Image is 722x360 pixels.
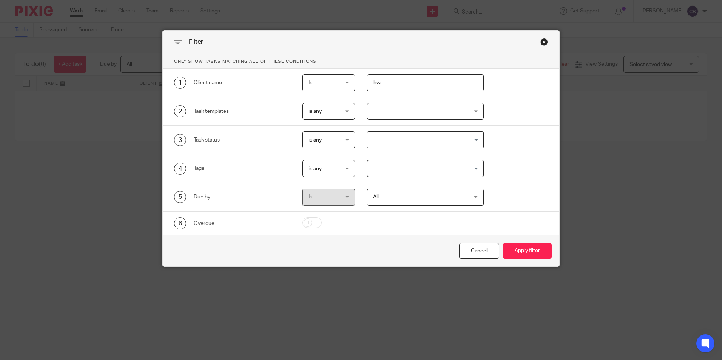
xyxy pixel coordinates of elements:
[194,136,291,144] div: Task status
[368,162,479,175] input: Search for option
[309,80,312,85] span: Is
[194,79,291,86] div: Client name
[194,193,291,201] div: Due by
[174,191,186,203] div: 5
[367,131,484,148] div: Search for option
[174,134,186,146] div: 3
[309,166,322,171] span: is any
[174,163,186,175] div: 4
[309,137,322,143] span: is any
[174,105,186,117] div: 2
[373,194,379,200] span: All
[194,220,291,227] div: Overdue
[309,194,312,200] span: Is
[503,243,552,259] button: Apply filter
[163,54,559,69] p: Only show tasks matching all of these conditions
[189,39,203,45] span: Filter
[194,108,291,115] div: Task templates
[309,109,322,114] span: is any
[367,160,484,177] div: Search for option
[174,77,186,89] div: 1
[540,38,548,46] div: Close this dialog window
[174,217,186,229] div: 6
[368,133,479,146] input: Search for option
[459,243,499,259] div: Close this dialog window
[194,165,291,172] div: Tags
